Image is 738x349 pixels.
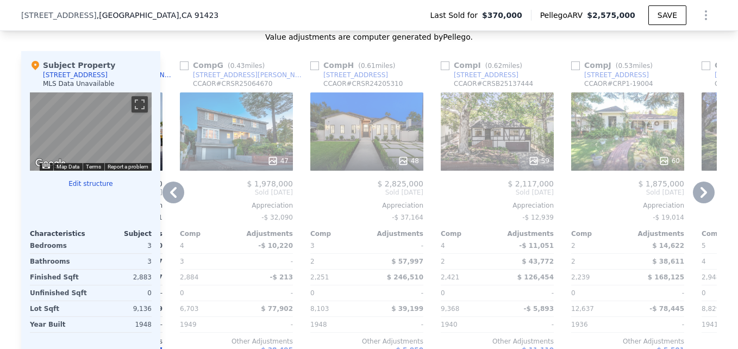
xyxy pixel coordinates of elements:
[441,242,445,250] span: 4
[528,155,549,166] div: 59
[93,254,152,269] div: 3
[652,242,684,250] span: $ 14,622
[391,258,423,265] span: $ 57,997
[702,242,706,250] span: 5
[33,157,68,171] a: Open this area in Google Maps (opens a new window)
[33,157,68,171] img: Google
[86,164,101,170] a: Terms (opens in new tab)
[180,242,184,250] span: 4
[441,337,554,346] div: Other Adjustments
[441,289,445,297] span: 0
[441,273,459,281] span: 2,421
[239,254,293,269] div: -
[30,92,152,171] div: Map
[369,238,423,253] div: -
[584,79,653,88] div: CCAOR # CRP1-19004
[524,305,554,313] span: -$ 5,893
[97,10,218,21] span: , [GEOGRAPHIC_DATA]
[441,71,518,79] a: [STREET_ADDRESS]
[454,79,533,88] div: CCAOR # CRSB25137444
[430,10,483,21] span: Last Sold for
[369,285,423,301] div: -
[180,337,293,346] div: Other Adjustments
[261,214,293,221] span: -$ 32,090
[30,301,89,316] div: Lot Sqft
[659,155,680,166] div: 60
[649,305,684,313] span: -$ 78,445
[587,11,635,20] span: $2,575,000
[30,92,152,171] div: Street View
[571,201,684,210] div: Appreciation
[310,242,315,250] span: 3
[310,71,388,79] a: [STREET_ADDRESS]
[571,317,626,332] div: 1936
[487,62,502,70] span: 0.62
[180,229,236,238] div: Comp
[702,289,706,297] span: 0
[43,71,108,79] div: [STREET_ADDRESS]
[648,5,686,25] button: SAVE
[571,254,626,269] div: 2
[482,10,522,21] span: $370,000
[571,60,657,71] div: Comp J
[310,229,367,238] div: Comp
[499,285,554,301] div: -
[387,273,423,281] span: $ 246,510
[93,301,152,316] div: 9,136
[30,270,89,285] div: Finished Sqft
[441,229,497,238] div: Comp
[42,164,50,169] button: Keyboard shortcuts
[695,4,717,26] button: Show Options
[310,337,423,346] div: Other Adjustments
[571,188,684,197] span: Sold [DATE]
[522,258,554,265] span: $ 43,772
[618,62,633,70] span: 0.53
[611,62,657,70] span: ( miles)
[310,273,329,281] span: 2,251
[270,273,293,281] span: -$ 213
[652,258,684,265] span: $ 38,611
[93,317,152,332] div: 1948
[499,317,554,332] div: -
[230,62,245,70] span: 0.43
[193,79,272,88] div: CCAOR # CRSR25064670
[180,289,184,297] span: 0
[517,273,554,281] span: $ 126,454
[30,60,115,71] div: Subject Property
[648,273,684,281] span: $ 168,125
[441,188,554,197] span: Sold [DATE]
[310,289,315,297] span: 0
[179,11,218,20] span: , CA 91423
[571,337,684,346] div: Other Adjustments
[454,71,518,79] div: [STREET_ADDRESS]
[398,155,419,166] div: 48
[310,60,399,71] div: Comp H
[377,179,423,188] span: $ 2,825,000
[441,60,527,71] div: Comp I
[180,71,306,79] a: [STREET_ADDRESS][PERSON_NAME]
[30,285,89,301] div: Unfinished Sqft
[392,214,423,221] span: -$ 37,164
[180,201,293,210] div: Appreciation
[497,229,554,238] div: Adjustments
[91,229,152,238] div: Subject
[247,179,293,188] span: $ 1,978,000
[57,163,79,171] button: Map Data
[223,62,269,70] span: ( miles)
[571,229,628,238] div: Comp
[30,179,152,188] button: Edit structure
[310,305,329,313] span: 8,103
[93,285,152,301] div: 0
[267,155,289,166] div: 47
[323,79,403,88] div: CCAOR # CRSR24205310
[584,71,649,79] div: [STREET_ADDRESS]
[441,317,495,332] div: 1940
[571,305,594,313] span: 12,637
[522,214,554,221] span: -$ 12,939
[30,254,89,269] div: Bathrooms
[180,273,198,281] span: 2,884
[361,62,376,70] span: 0.61
[236,229,293,238] div: Adjustments
[93,270,152,285] div: 2,883
[540,10,587,21] span: Pellego ARV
